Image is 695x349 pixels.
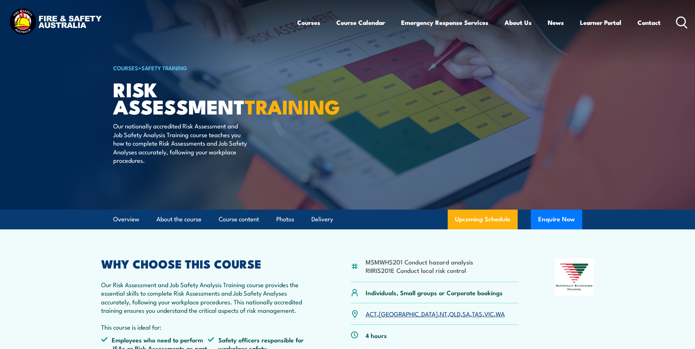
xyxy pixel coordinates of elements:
[245,91,340,121] strong: TRAINING
[462,309,470,318] a: SA
[637,13,661,32] a: Contact
[449,309,461,318] a: QLD
[113,210,139,229] a: Overview
[366,288,503,297] p: Individuals, Small groups or Corporate bookings
[496,309,505,318] a: WA
[580,13,621,32] a: Learner Portal
[101,280,315,315] p: Our Risk Assessment and Job Safety Analysis Training course provides the essential skills to comp...
[101,258,315,269] h2: WHY CHOOSE THIS COURSE
[156,210,202,229] a: About the course
[113,121,247,164] p: Our nationally accredited Risk Assessment and Job Safety Analysis Training course teaches you how...
[448,210,518,229] a: Upcoming Schedule
[484,309,494,318] a: VIC
[531,210,582,229] button: Enquire Now
[113,64,138,72] a: COURSES
[366,266,473,274] li: RIIRIS201E Conduct local risk control
[504,13,532,32] a: About Us
[366,258,473,266] li: MSMWHS201 Conduct hazard analysis
[366,309,377,318] a: ACT
[113,63,294,72] h6: >
[336,13,385,32] a: Course Calendar
[311,210,333,229] a: Delivery
[379,309,438,318] a: [GEOGRAPHIC_DATA]
[555,258,594,296] img: Nationally Recognised Training logo.
[440,309,447,318] a: NT
[101,323,315,331] p: This course is ideal for:
[366,331,387,339] p: 4 hours
[472,309,483,318] a: TAS
[276,210,294,229] a: Photos
[548,13,564,32] a: News
[401,13,488,32] a: Emergency Response Services
[113,80,294,115] h1: Risk Assessment
[297,13,320,32] a: Courses
[366,309,505,318] p: , , , , , , ,
[219,210,259,229] a: Course content
[141,64,187,72] a: Safety Training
